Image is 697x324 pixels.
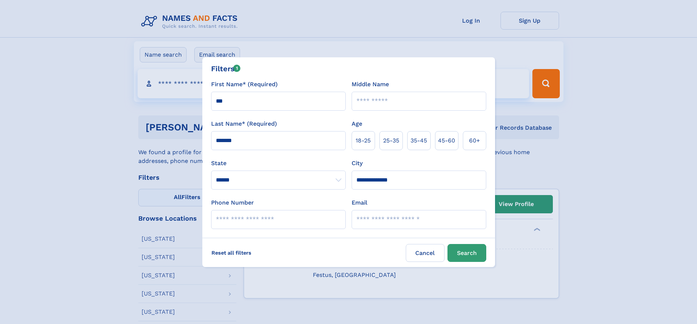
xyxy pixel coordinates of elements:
[352,80,389,89] label: Middle Name
[438,136,455,145] span: 45‑60
[447,244,486,262] button: Search
[352,159,363,168] label: City
[211,198,254,207] label: Phone Number
[469,136,480,145] span: 60+
[211,119,277,128] label: Last Name* (Required)
[383,136,399,145] span: 25‑35
[411,136,427,145] span: 35‑45
[352,198,367,207] label: Email
[207,244,256,262] label: Reset all filters
[352,119,362,128] label: Age
[356,136,371,145] span: 18‑25
[211,80,278,89] label: First Name* (Required)
[406,244,445,262] label: Cancel
[211,159,346,168] label: State
[211,63,241,74] div: Filters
